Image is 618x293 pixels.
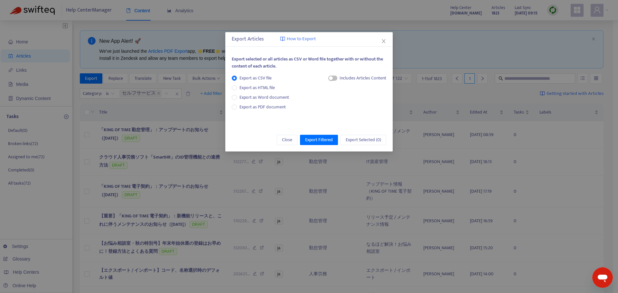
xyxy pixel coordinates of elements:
[592,267,613,288] iframe: メッセージングウィンドウを開くボタン
[237,94,292,101] span: Export as Word document
[305,136,333,143] span: Export Filtered
[239,103,286,111] span: Export as PDF document
[340,75,386,82] div: Includes Articles Content
[237,84,277,91] span: Export as HTML file
[232,55,383,70] span: Export selected or all articles as CSV or Word file together with or without the content of each ...
[381,39,386,44] span: close
[341,135,386,145] button: Export Selected (0)
[287,35,316,43] span: How to Export
[280,36,285,41] img: image-link
[282,136,292,143] span: Close
[380,38,387,45] button: Close
[232,35,386,43] div: Export Articles
[237,75,274,82] span: Export as CSV file
[280,35,316,43] a: How to Export
[277,135,297,145] button: Close
[300,135,338,145] button: Export Filtered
